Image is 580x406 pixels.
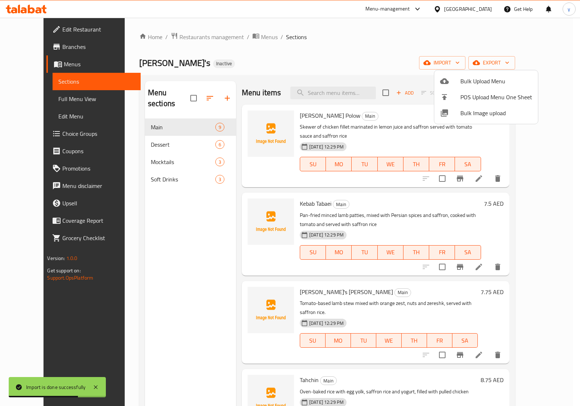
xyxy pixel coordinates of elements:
li: Upload bulk menu [434,73,538,89]
li: POS Upload Menu One Sheet [434,89,538,105]
span: Bulk Image upload [460,109,532,117]
span: POS Upload Menu One Sheet [460,93,532,101]
div: Import is done successfully [26,383,86,391]
span: Bulk Upload Menu [460,77,532,85]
